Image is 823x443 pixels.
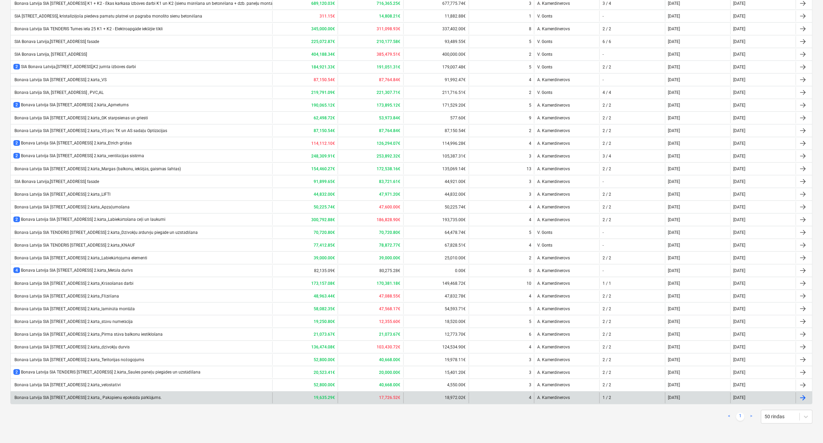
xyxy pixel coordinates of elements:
div: Bonava Latvija SIA TENDERIS [STREET_ADDRESS] 2.kārta_KNAUF [13,243,135,248]
div: A. Kamerdinerovs [534,303,599,314]
div: 2 / 2 [603,319,611,324]
b: 300,792.88€ [311,217,335,222]
b: 50,225.74€ [314,205,335,209]
div: [DATE] [668,166,680,171]
div: 3 [529,1,531,6]
div: V. Gonts [534,11,599,22]
div: 54,593.71€ [403,303,469,314]
div: 3 [529,192,531,197]
div: [DATE] [734,268,746,273]
div: [DATE] [734,166,746,171]
div: Bonava Latvija SIA [STREET_ADDRESS] 2.kārta_Krāsošanas darbi [13,281,133,286]
b: 19,250.80€ [314,319,335,324]
div: 2 / 2 [603,166,611,171]
div: 2 [529,52,531,57]
div: 5 [529,39,531,44]
div: 2 [529,128,531,133]
b: 40,668.00€ [379,357,401,362]
div: SIA Bonava Latvija, [STREET_ADDRESS] [13,52,87,57]
div: 5 [529,65,531,69]
div: 15,401.20€ [403,367,469,378]
b: 173,895.12€ [377,103,401,108]
div: - [603,52,604,57]
b: 70,720.80€ [379,230,401,235]
div: Bonava Latvija SIA [STREET_ADDRESS] 2.kārta_velostatīvi [13,383,121,388]
b: 689,120.03€ [311,1,335,6]
div: [DATE] [668,383,680,388]
div: 80,275.28€ [338,265,403,276]
div: 8 [529,26,531,31]
div: 4 [529,294,531,299]
div: [DATE] [668,306,680,311]
b: 716,365.25€ [377,1,401,6]
div: [DATE] [668,90,680,95]
div: 64,478.74€ [403,227,469,238]
div: - [603,179,604,184]
div: [DATE] [734,256,746,260]
b: 47,971.20€ [379,192,401,197]
div: A. Kamerdinerovs [534,151,599,162]
div: 91,992.47€ [403,74,469,85]
div: 9 [529,116,531,120]
div: Bonava Latvija SIA TENDERIS [STREET_ADDRESS] 2.kārta_Dzīvokļu ārdurvju piegāde un uzstādīšana [13,230,198,235]
div: A. Kamerdinerovs [534,392,599,403]
div: 2 / 2 [603,383,611,388]
div: [DATE] [668,230,680,235]
div: - [603,243,604,248]
b: 17,726.52€ [379,396,401,400]
b: 14,808.21€ [379,14,401,19]
div: [DATE] [734,294,746,299]
b: 248,309.91€ [311,154,335,159]
div: 0.00€ [403,265,469,276]
div: 337,402.00€ [403,23,469,34]
div: Bonava Latvija SIA [STREET_ADDRESS] 2.kārta_VS pēc TK un AS sadaļu Optizācijas [13,128,167,133]
b: 190,065.12€ [311,103,335,108]
div: 19,978.11€ [403,354,469,365]
div: Bonava Latvija SIA [STREET_ADDRESS] 2.kārta_stāvu numerācija [13,319,133,324]
div: [DATE] [668,52,680,57]
div: 13 [527,166,531,171]
div: Bonava Latvija SIA [STREET_ADDRESS] 2.kārta_Etrich grīdas [13,140,132,146]
div: A. Kamerdinerovs [534,316,599,327]
b: 20,523.41€ [314,370,335,375]
div: 2 / 2 [603,192,611,197]
div: SIA Bonava Latvija,[STREET_ADDRESS] fasāde [13,39,99,44]
div: [DATE] [734,345,746,349]
b: 44,832.00€ [314,192,335,197]
b: 173,157.08€ [311,281,335,286]
div: [DATE] [734,217,746,222]
b: 87,150.54€ [314,128,335,133]
div: 18,972.02€ [403,392,469,403]
div: [DATE] [668,370,680,375]
div: [DATE] [668,77,680,82]
div: [DATE] [734,103,746,108]
div: 5 [529,306,531,311]
b: 48,963.44€ [314,294,335,299]
div: 2 / 2 [603,116,611,120]
b: 91,899.65€ [314,179,335,184]
div: [DATE] [734,281,746,286]
div: SIA Bonava Latvija,[STREET_ADDRESS],K2 jumta izbūves darbi [13,64,136,70]
div: [DATE] [668,179,680,184]
div: Bonava Latvija SIA [STREET_ADDRESS] 2.kārta_VS [13,77,107,83]
div: Bonava Latvija SIA [STREET_ADDRESS] 2.kārta_Labiekārtošana ceļi un laukumi [13,217,165,223]
div: 2 / 2 [603,294,611,299]
div: - [603,230,604,235]
div: 2 / 2 [603,141,611,146]
div: 193,735.00€ [403,214,469,225]
b: 219,791.09€ [311,90,335,95]
div: 2 / 2 [603,26,611,31]
div: 2 / 2 [603,128,611,133]
div: 3 / 4 [603,1,611,6]
div: 12,773.70€ [403,329,469,340]
div: [DATE] [734,154,746,159]
div: 4 [529,205,531,209]
div: 2 / 2 [603,370,611,375]
div: [DATE] [668,319,680,324]
b: 172,538.16€ [377,166,401,171]
div: 87,150.54€ [403,125,469,136]
span: 2 [13,102,20,108]
div: Bonava Latvija SIA [STREET_ADDRESS] 2.kārta_Pirma stāva balkonu iestiklošana [13,332,163,337]
div: 47,832.78€ [403,291,469,302]
div: [DATE] [668,332,680,337]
